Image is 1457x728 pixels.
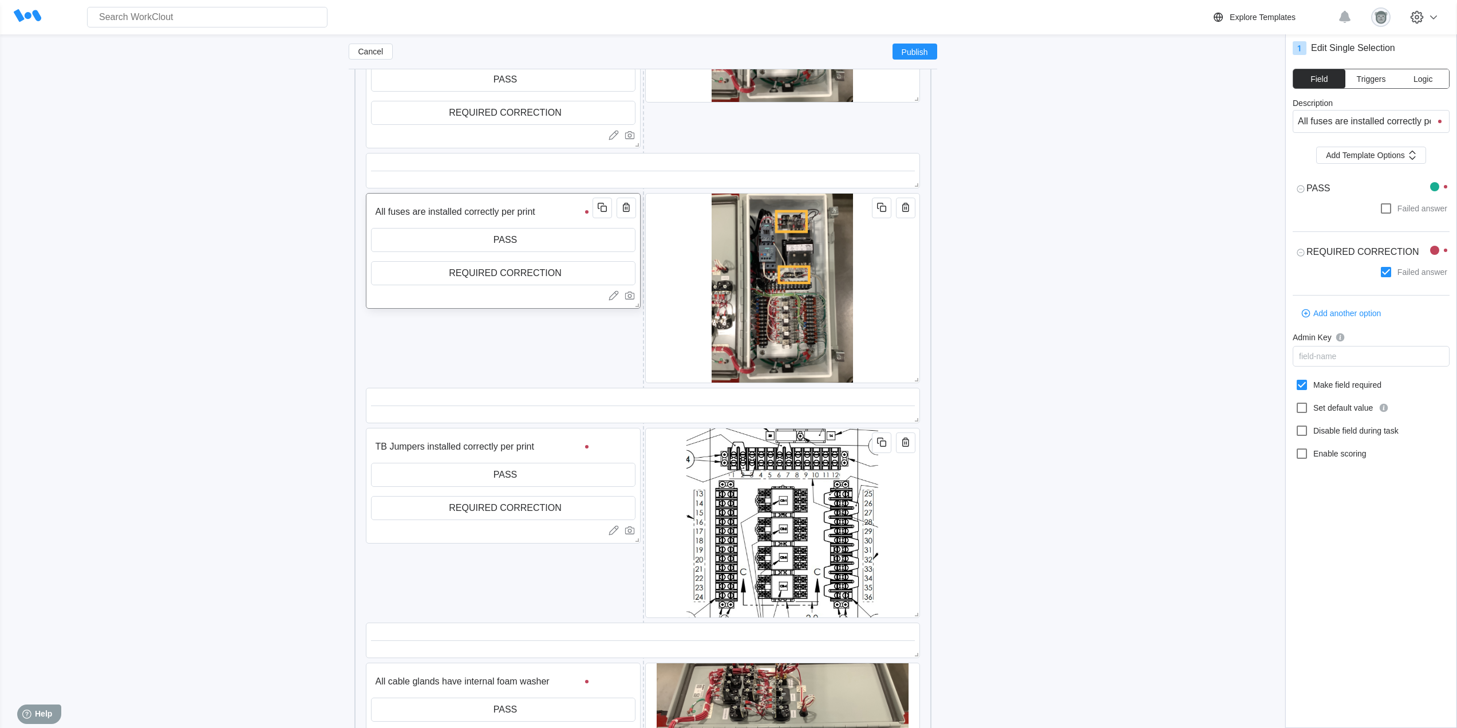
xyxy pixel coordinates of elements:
input: Selection placeholder [372,229,635,251]
label: Failed answer [1293,199,1450,218]
input: Field description [371,200,597,223]
div: Edit Single Selection [1311,43,1395,53]
button: Cancel [349,44,393,60]
span: Add another option [1313,309,1381,317]
textarea: PASS [1293,178,1430,199]
span: Add Template Options [1326,151,1405,159]
input: Search WorkClout [87,7,327,27]
input: Enter a field description [1293,110,1450,133]
label: Description [1293,99,1450,110]
input: Selection placeholder [372,68,635,91]
label: Admin Key [1293,331,1450,346]
input: Selection placeholder [372,262,635,285]
label: Enable scoring [1293,444,1450,463]
a: Explore Templates [1211,10,1332,24]
div: field-name [1299,352,1336,361]
input: Selection placeholder [372,698,635,721]
img: Screenshot2025-08-08103900.jpg [686,428,879,617]
textarea: REQUIRED CORRECTION [1293,241,1430,263]
button: Publish [893,44,937,60]
button: Add Template Options [1316,147,1426,164]
input: Field description [371,435,597,458]
button: Field [1293,69,1345,88]
span: Field [1310,75,1328,83]
button: Add another option [1293,305,1390,322]
img: image3605.jpg [712,194,854,383]
input: Field description [371,670,597,693]
span: Publish [902,48,928,55]
input: Selection placeholder [372,463,635,486]
span: Triggers [1357,75,1386,83]
div: Explore Templates [1230,13,1296,22]
span: Logic [1413,75,1432,83]
label: Make field required [1293,376,1450,394]
button: Logic [1397,69,1449,88]
label: Failed answer [1293,263,1450,281]
label: Disable field during task [1293,422,1450,440]
span: Cancel [358,48,384,56]
input: Selection placeholder [372,497,635,520]
input: Selection placeholder [372,101,635,124]
button: Triggers [1345,69,1397,88]
label: Set default value [1293,399,1450,417]
img: gorilla.png [1371,7,1391,27]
